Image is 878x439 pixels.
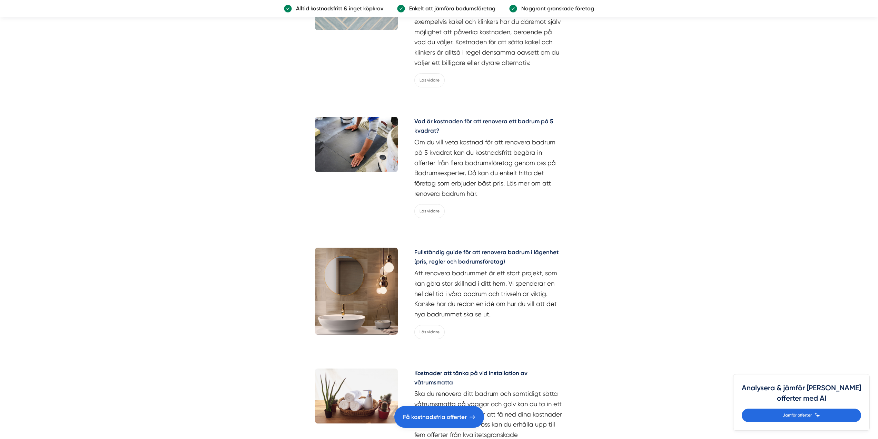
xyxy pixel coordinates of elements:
img: Fullständig guide för att renovera badrum i lägenhet (pris, regler och badrumsföretag) [315,248,398,335]
p: Alltid kostnadsfritt & inget köpkrav [292,4,383,13]
span: Få kostnadsfria offerter [403,412,467,422]
a: Läs vidare [414,325,445,339]
a: Jämför offerter [742,409,861,422]
span: Jämför offerter [783,412,812,419]
p: Noggrant granskade företag [517,4,594,13]
img: Vad är kostnaden för att renovera ett badrum på 5 kvadrat? [315,117,398,172]
p: Att renovera badrummet är ett stort projekt, som kan göra stor skillnad i ditt hem. Vi spenderar ... [414,268,563,319]
p: Om du vill veta kostnad för att renovera badrum på 5 kvadrat kan du kostnadsfritt begära in offer... [414,137,563,199]
a: Vad är kostnaden för att renovera ett badrum på 5 kvadrat? [414,117,563,137]
p: Enkelt att jämföra badumsföretag [405,4,495,13]
a: Fullständig guide för att renovera badrum i lägenhet (pris, regler och badrumsföretag) [414,248,563,268]
a: Läs vidare [414,73,445,87]
h4: Analysera & jämför [PERSON_NAME] offerter med AI [742,383,861,409]
img: Kostnader att tänka på vid installation av våtrumsmatta [315,369,398,424]
a: Läs vidare [414,204,445,218]
a: Få kostnadsfria offerter [394,406,484,428]
a: Kostnader att tänka på vid installation av våtrumsmatta [414,369,563,389]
